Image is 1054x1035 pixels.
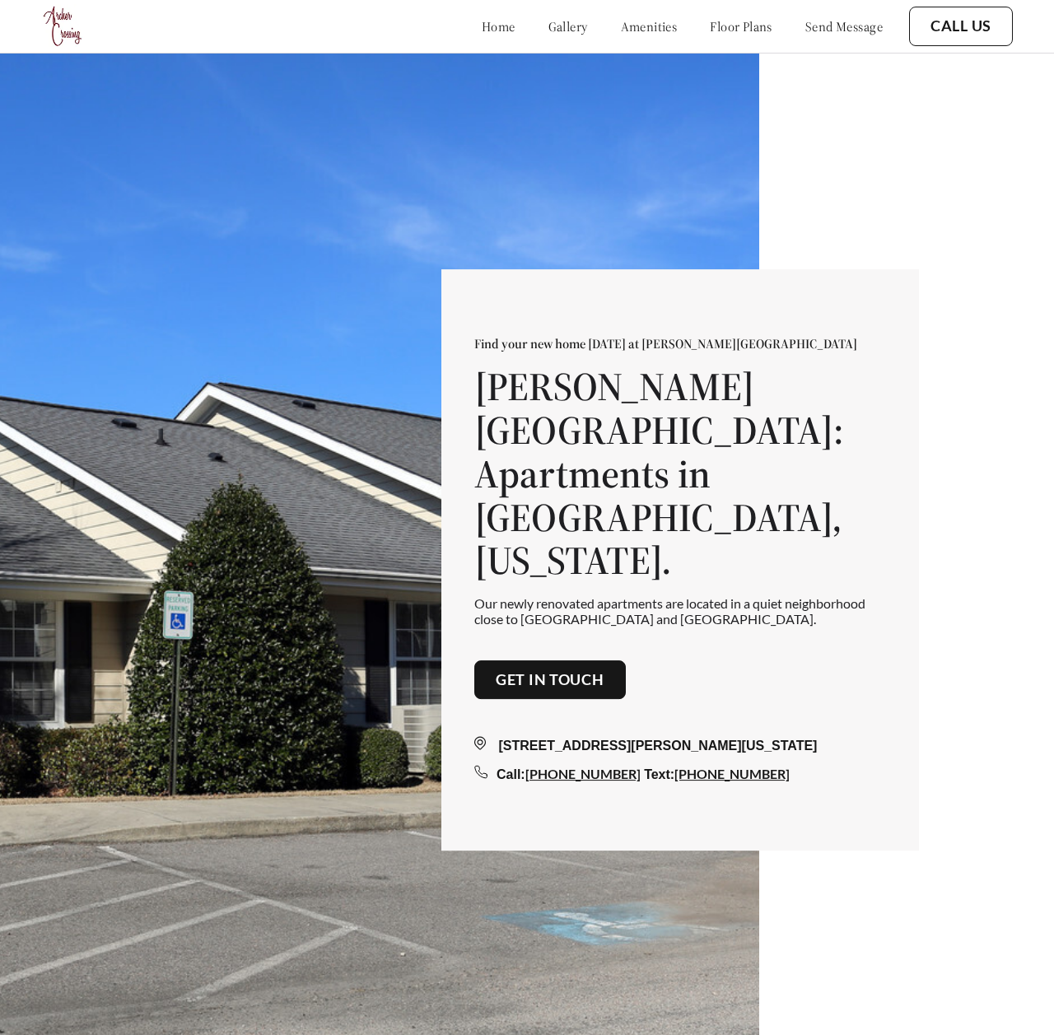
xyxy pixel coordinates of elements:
p: Our newly renovated apartments are located in a quiet neighborhood close to [GEOGRAPHIC_DATA] and... [474,595,886,627]
a: amenities [621,18,678,35]
h1: [PERSON_NAME][GEOGRAPHIC_DATA]: Apartments in [GEOGRAPHIC_DATA], [US_STATE]. [474,365,886,582]
a: gallery [548,18,588,35]
a: [PHONE_NUMBER] [525,766,641,781]
div: [STREET_ADDRESS][PERSON_NAME][US_STATE] [474,736,886,756]
a: home [482,18,515,35]
a: floor plans [710,18,772,35]
button: Get in touch [474,660,626,700]
span: Call: [497,767,525,781]
p: Find your new home [DATE] at [PERSON_NAME][GEOGRAPHIC_DATA] [474,335,886,352]
button: Call Us [909,7,1013,46]
span: Text: [644,767,674,781]
img: Company logo [41,4,86,49]
a: [PHONE_NUMBER] [674,766,790,781]
a: send message [805,18,883,35]
a: Call Us [930,17,991,35]
a: Get in touch [496,671,604,689]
